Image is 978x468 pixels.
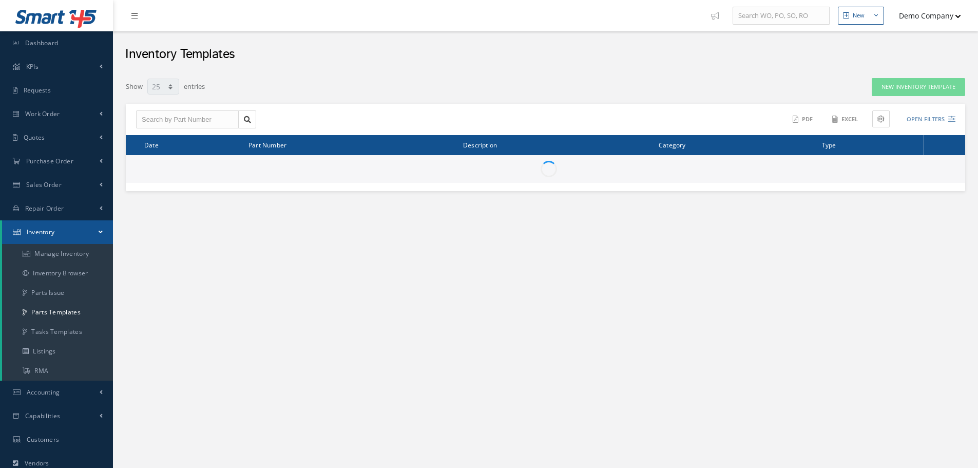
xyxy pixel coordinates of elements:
button: Open Filters [897,111,955,128]
span: Vendors [25,459,49,467]
span: Customers [27,435,60,444]
a: Manage Inventory [2,244,113,264]
button: New [838,7,884,25]
label: Show [126,78,143,92]
a: Tasks Templates [2,322,113,342]
span: Purchase Order [26,157,73,165]
a: RMA [2,361,113,381]
span: Description [463,140,497,149]
span: Part Number [248,140,286,149]
span: Category [659,140,686,149]
a: Parts Issue [2,283,113,303]
h2: Inventory Templates [125,47,235,62]
input: Search by Part Number [136,110,239,129]
span: Sales Order [26,180,62,189]
button: Demo Company [889,6,961,26]
span: Repair Order [25,204,64,213]
a: Parts Templates [2,303,113,322]
a: New Inventory Template [872,78,965,96]
span: Accounting [27,388,60,397]
span: Type [822,140,836,149]
span: Capabilities [25,411,61,420]
span: Inventory [27,228,55,236]
button: PDF [788,110,819,128]
span: Date [144,140,159,149]
span: KPIs [26,62,39,71]
a: Inventory Browser [2,264,113,283]
span: Quotes [24,133,45,142]
button: Excel [827,110,865,128]
span: Requests [24,86,51,95]
a: Inventory [2,220,113,244]
label: entries [184,78,205,92]
span: Dashboard [25,39,59,47]
div: New [853,11,865,20]
input: Search WO, PO, SO, RO [733,7,830,25]
a: Listings [2,342,113,361]
span: Work Order [25,109,60,118]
